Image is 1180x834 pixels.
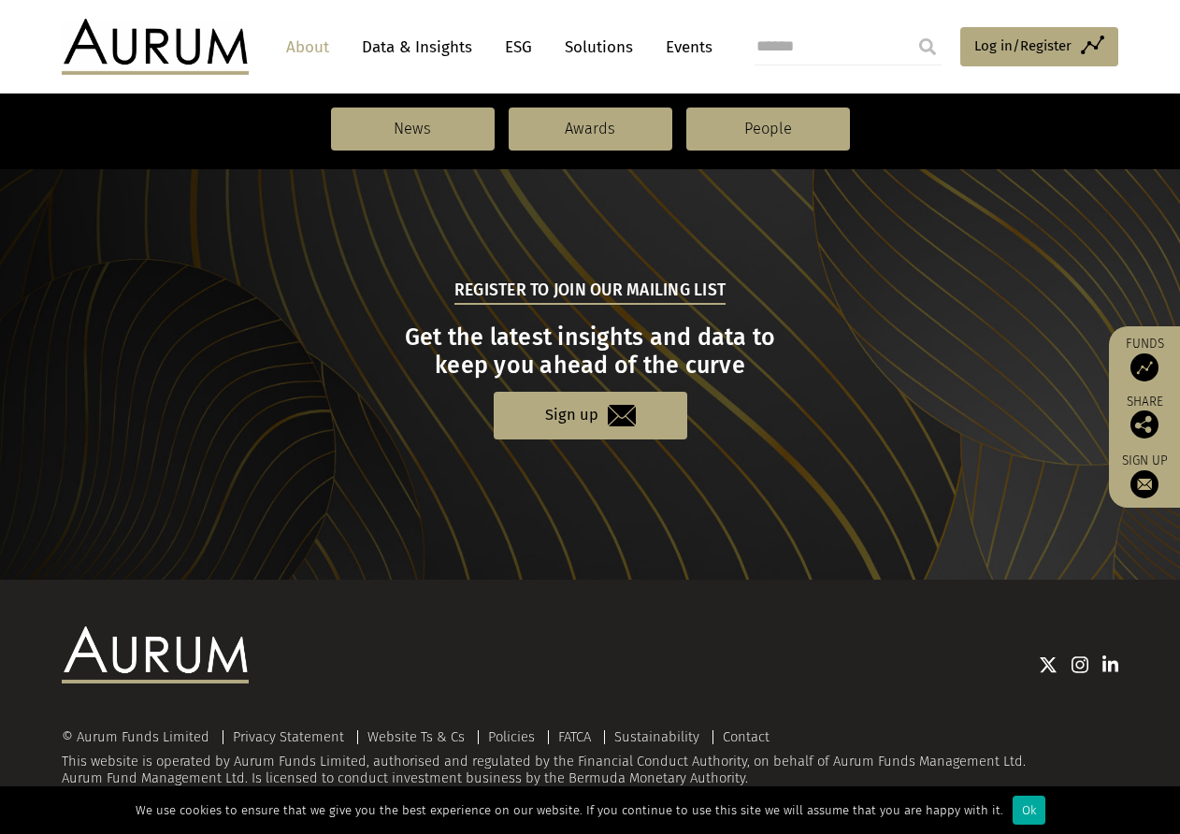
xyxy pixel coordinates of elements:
a: Data & Insights [353,30,482,65]
a: News [331,108,495,151]
img: Aurum Logo [62,626,249,683]
h3: Get the latest insights and data to keep you ahead of the curve [65,324,1116,380]
input: Submit [909,28,946,65]
a: Privacy Statement [233,728,344,745]
img: Sign up to our newsletter [1130,470,1158,498]
div: © Aurum Funds Limited [62,730,219,744]
a: About [277,30,338,65]
div: Ok [1013,796,1045,825]
img: Share this post [1130,410,1158,439]
a: People [686,108,850,151]
img: Aurum [62,19,249,75]
h5: Register to join our mailing list [454,279,726,305]
img: Access Funds [1130,353,1158,381]
span: Log in/Register [974,35,1072,57]
a: Contact [723,728,770,745]
a: Funds [1118,336,1171,381]
img: Twitter icon [1039,655,1058,674]
a: Sign up [1118,453,1171,498]
a: Solutions [555,30,642,65]
a: Log in/Register [960,27,1118,66]
a: Sustainability [614,728,699,745]
a: Website Ts & Cs [367,728,465,745]
a: ESG [496,30,541,65]
a: Policies [488,728,535,745]
a: FATCA [558,728,591,745]
a: Sign up [494,392,687,439]
div: This website is operated by Aurum Funds Limited, authorised and regulated by the Financial Conduc... [62,730,1118,787]
a: Awards [509,108,672,151]
img: Instagram icon [1072,655,1088,674]
img: Linkedin icon [1102,655,1119,674]
div: Share [1118,395,1171,439]
a: Events [656,30,712,65]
